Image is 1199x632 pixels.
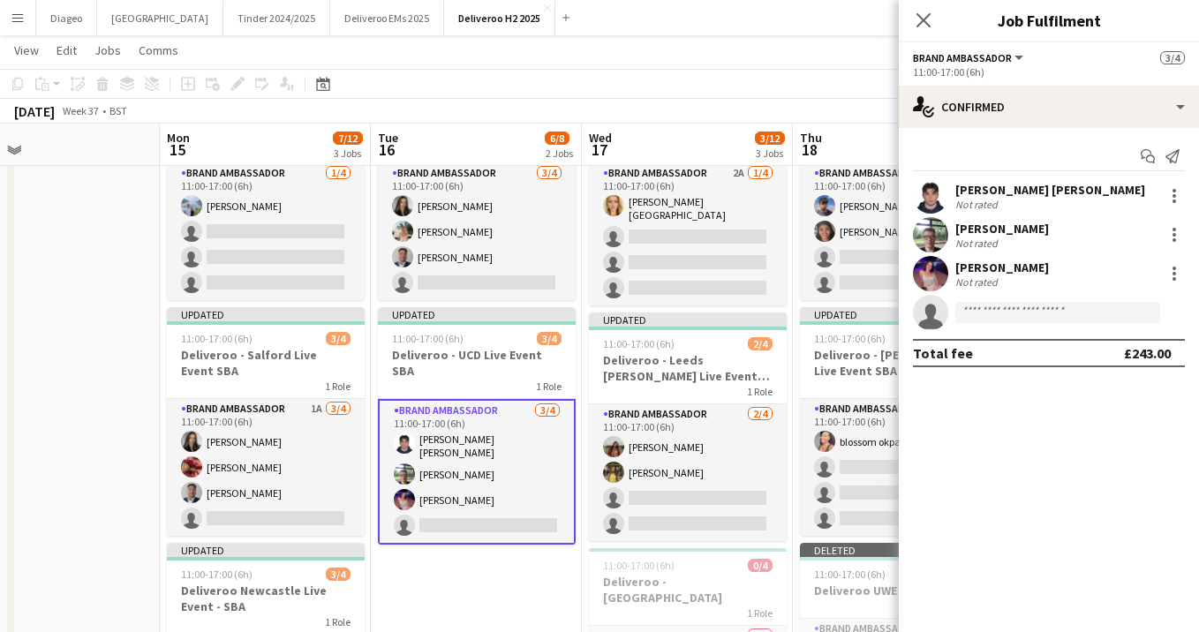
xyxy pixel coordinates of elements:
[546,147,573,160] div: 2 Jobs
[955,260,1049,275] div: [PERSON_NAME]
[36,1,97,35] button: Diageo
[545,132,569,145] span: 6/8
[800,347,998,379] h3: Deliveroo - [PERSON_NAME] Live Event SBA
[800,307,998,536] app-job-card: Updated11:00-17:00 (6h)1/4Deliveroo - [PERSON_NAME] Live Event SBA1 RoleBrand Ambassador1/411:00-...
[589,71,787,305] app-job-card: Updated11:00-17:00 (6h)1/4Deliveroo - Bath Spa Live Event SBA1 RoleBrand Ambassador2A1/411:00-17:...
[589,352,787,384] h3: Deliveroo - Leeds [PERSON_NAME] Live Event SBA
[334,147,362,160] div: 3 Jobs
[589,130,612,146] span: Wed
[955,221,1049,237] div: [PERSON_NAME]
[800,130,822,146] span: Thu
[444,1,555,35] button: Deliveroo H2 2025
[537,332,562,345] span: 3/4
[955,275,1001,289] div: Not rated
[603,559,675,572] span: 11:00-17:00 (6h)
[913,65,1185,79] div: 11:00-17:00 (6h)
[167,583,365,614] h3: Deliveroo Newcastle Live Event - SBA
[755,132,785,145] span: 3/12
[1160,51,1185,64] span: 3/4
[167,347,365,379] h3: Deliveroo - Salford Live Event SBA
[326,332,351,345] span: 3/4
[800,543,998,557] div: Deleted
[748,559,773,572] span: 0/4
[536,380,562,393] span: 1 Role
[58,104,102,117] span: Week 37
[800,583,998,598] h3: Deliveroo UWE Live Event SBA
[800,399,998,536] app-card-role: Brand Ambassador1/411:00-17:00 (6h)blossom okpachui
[7,39,46,62] a: View
[325,380,351,393] span: 1 Role
[326,568,351,581] span: 3/4
[49,39,84,62] a: Edit
[378,130,398,146] span: Tue
[1124,344,1171,362] div: £243.00
[109,104,127,117] div: BST
[167,163,365,300] app-card-role: Brand Ambassador1/411:00-17:00 (6h)[PERSON_NAME]
[756,147,784,160] div: 3 Jobs
[899,9,1199,32] h3: Job Fulfilment
[747,606,773,620] span: 1 Role
[586,139,612,160] span: 17
[223,1,330,35] button: Tinder 2024/2025
[181,568,253,581] span: 11:00-17:00 (6h)
[167,399,365,536] app-card-role: Brand Ambassador1A3/411:00-17:00 (6h)[PERSON_NAME][PERSON_NAME][PERSON_NAME]
[167,307,365,536] app-job-card: Updated11:00-17:00 (6h)3/4Deliveroo - Salford Live Event SBA1 RoleBrand Ambassador1A3/411:00-17:0...
[800,71,998,300] app-job-card: Updated11:00-17:00 (6h)2/4Deliveroo - [GEOGRAPHIC_DATA] Live Event SBA1 RoleBrand Ambassador1A2/4...
[181,332,253,345] span: 11:00-17:00 (6h)
[899,86,1199,128] div: Confirmed
[589,163,787,305] app-card-role: Brand Ambassador2A1/411:00-17:00 (6h)[PERSON_NAME][GEOGRAPHIC_DATA]
[589,404,787,541] app-card-role: Brand Ambassador2/411:00-17:00 (6h)[PERSON_NAME][PERSON_NAME]
[378,399,576,545] app-card-role: Brand Ambassador3/411:00-17:00 (6h)[PERSON_NAME] [PERSON_NAME][PERSON_NAME][PERSON_NAME]
[913,51,1012,64] span: Brand Ambassador
[164,139,190,160] span: 15
[333,132,363,145] span: 7/12
[800,163,998,300] app-card-role: Brand Ambassador1A2/411:00-17:00 (6h)[PERSON_NAME][PERSON_NAME]
[800,307,998,321] div: Updated
[378,163,576,300] app-card-role: Brand Ambassador3/411:00-17:00 (6h)[PERSON_NAME][PERSON_NAME][PERSON_NAME]
[167,543,365,557] div: Updated
[14,102,55,120] div: [DATE]
[913,51,1026,64] button: Brand Ambassador
[747,385,773,398] span: 1 Role
[378,71,576,300] app-job-card: Updated11:00-17:00 (6h)3/4Deliveroo - Salford Live Event SBA1 RoleBrand Ambassador3/411:00-17:00 ...
[955,237,1001,250] div: Not rated
[392,332,464,345] span: 11:00-17:00 (6h)
[748,337,773,350] span: 2/4
[57,42,77,58] span: Edit
[378,307,576,545] app-job-card: Updated11:00-17:00 (6h)3/4Deliveroo - UCD Live Event SBA1 RoleBrand Ambassador3/411:00-17:00 (6h)...
[955,198,1001,211] div: Not rated
[955,182,1145,198] div: [PERSON_NAME] [PERSON_NAME]
[378,307,576,321] div: Updated
[797,139,822,160] span: 18
[14,42,39,58] span: View
[330,1,444,35] button: Deliveroo EMs 2025
[325,615,351,628] span: 1 Role
[589,312,787,327] div: Updated
[167,130,190,146] span: Mon
[87,39,128,62] a: Jobs
[589,574,787,606] h3: Deliveroo - [GEOGRAPHIC_DATA]
[814,332,886,345] span: 11:00-17:00 (6h)
[814,568,886,581] span: 11:00-17:00 (6h)
[589,312,787,541] app-job-card: Updated11:00-17:00 (6h)2/4Deliveroo - Leeds [PERSON_NAME] Live Event SBA1 RoleBrand Ambassador2/4...
[132,39,185,62] a: Comms
[378,347,576,379] h3: Deliveroo - UCD Live Event SBA
[603,337,675,350] span: 11:00-17:00 (6h)
[913,344,973,362] div: Total fee
[94,42,121,58] span: Jobs
[375,139,398,160] span: 16
[139,42,178,58] span: Comms
[97,1,223,35] button: [GEOGRAPHIC_DATA]
[167,71,365,300] app-job-card: Updated11:00-17:00 (6h)1/4Deliveroo - [GEOGRAPHIC_DATA] Live Event SBA1 RoleBrand Ambassador1/411...
[167,307,365,321] div: Updated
